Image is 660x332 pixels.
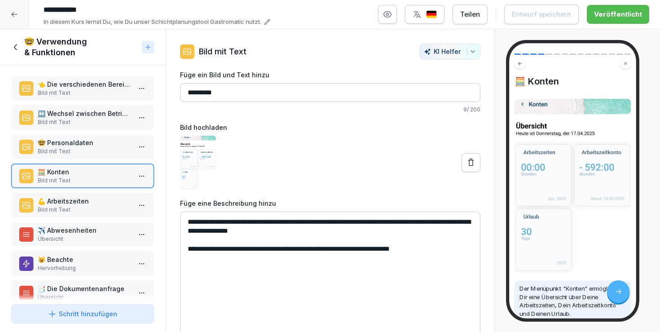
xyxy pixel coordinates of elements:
label: Füge eine Beschreibung hinzu [180,199,480,208]
p: Bild mit Text [38,118,131,126]
h4: 🧮 Konten [514,75,631,86]
p: 9 / 200 [180,106,480,114]
div: Teilen [460,9,480,19]
div: Schritt hinzufügen [48,309,117,319]
p: Bild mit Text [38,89,131,97]
div: Entwurf speichern [512,9,571,19]
p: Bild mit Text [38,206,131,214]
div: Veröffentlicht [594,9,642,19]
p: ✈️ Abwesenheiten [38,226,131,235]
button: Veröffentlicht [587,5,649,24]
div: KI Helfer [424,48,476,55]
p: 📑 Die Dokumentenanfrage [38,284,131,293]
label: Füge ein Bild und Text hinzu [180,70,480,80]
button: KI Helfer [420,44,480,59]
div: 🤓 PersonaldatenBild mit Text [11,134,154,159]
p: In diesem Kurs lernst Du, wie Du unser Schichtplanungstool Gastromatic nutzt. [44,18,261,27]
button: Teilen [453,4,488,24]
p: 😺 Beachte [38,255,131,264]
p: Übersicht [38,293,131,301]
p: Übersicht [38,235,131,243]
p: 👈 Die verschiedenen Bereiche [38,80,131,89]
img: Bild und Text Vorschau [514,99,631,274]
p: 🤓 Personaldaten [38,138,131,147]
div: 📑 Die DokumentenanfrageÜbersicht [11,280,154,305]
h1: 🤓 Verwendung & Funktionen [24,36,138,58]
p: Bild mit Text [38,177,131,185]
p: ↔️ Wechsel zwischen Betrieben [38,109,131,118]
img: de.svg [426,10,437,19]
div: 👈 Die verschiedenen BereicheBild mit Text [11,76,154,101]
div: ✈️ AbwesenheitenÜbersicht [11,222,154,247]
div: 😺 BeachteHervorhebung [11,251,154,276]
button: Schritt hinzufügen [11,304,154,323]
p: Hervorhebung [38,264,131,272]
img: sloqnujjrexrcri81n87bx74.png [180,136,216,190]
button: Entwurf speichern [504,4,579,24]
p: 🧮 Konten [38,167,131,177]
p: Bild mit Text [199,45,246,58]
label: Bild hochladen [180,123,480,132]
div: 🧮 KontenBild mit Text [11,164,154,188]
p: Bild mit Text [38,147,131,155]
div: 💪 ArbeitszeitenBild mit Text [11,193,154,217]
p: 💪 Arbeitszeiten [38,196,131,206]
div: ↔️ Wechsel zwischen BetriebenBild mit Text [11,105,154,130]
